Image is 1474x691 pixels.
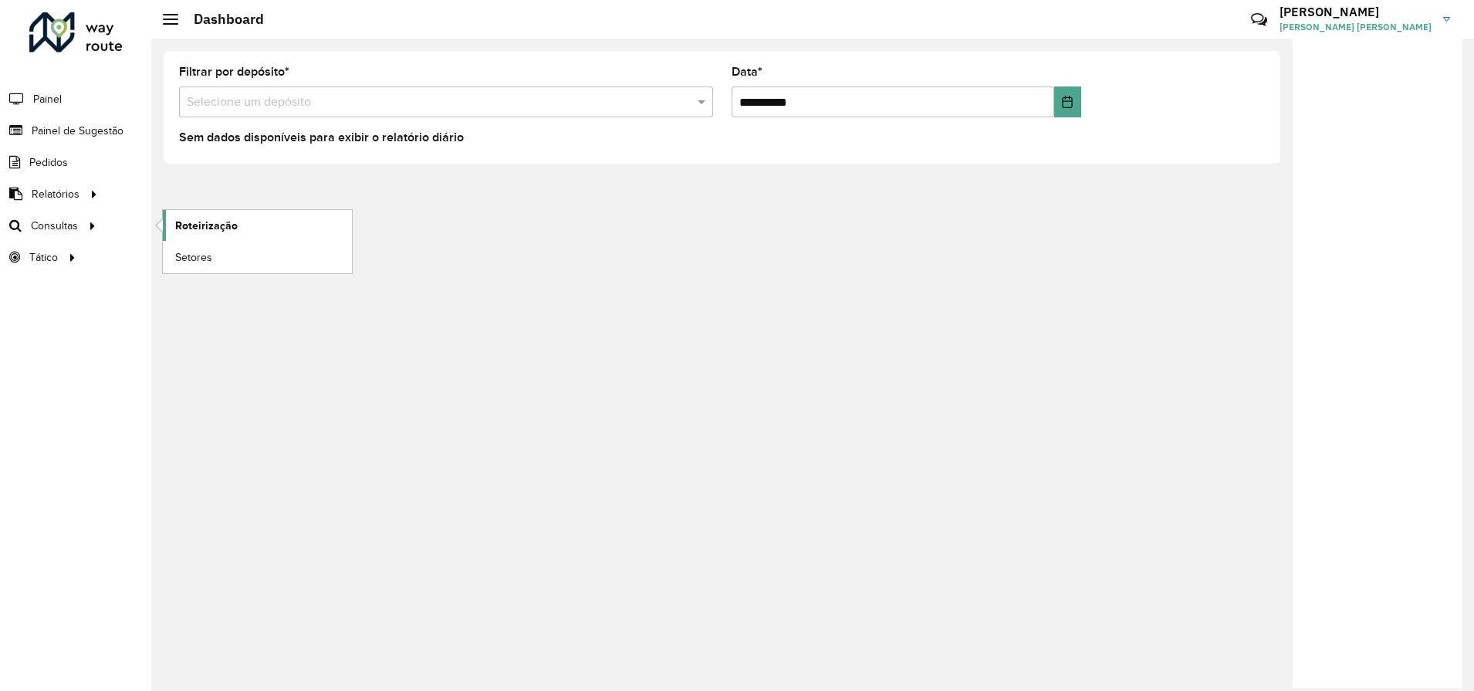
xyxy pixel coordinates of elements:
[33,91,62,107] span: Painel
[179,63,289,81] label: Filtrar por depósito
[1054,86,1081,117] button: Choose Date
[1280,20,1432,34] span: [PERSON_NAME] [PERSON_NAME]
[175,249,212,266] span: Setores
[1242,3,1276,36] a: Contato Rápido
[163,210,352,241] a: Roteirização
[31,218,78,234] span: Consultas
[163,242,352,273] a: Setores
[1280,5,1432,19] h3: [PERSON_NAME]
[732,63,762,81] label: Data
[29,249,58,266] span: Tático
[179,128,464,147] label: Sem dados disponíveis para exibir o relatório diário
[32,123,123,139] span: Painel de Sugestão
[32,186,79,202] span: Relatórios
[29,154,68,171] span: Pedidos
[175,218,238,234] span: Roteirização
[178,11,264,28] h2: Dashboard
